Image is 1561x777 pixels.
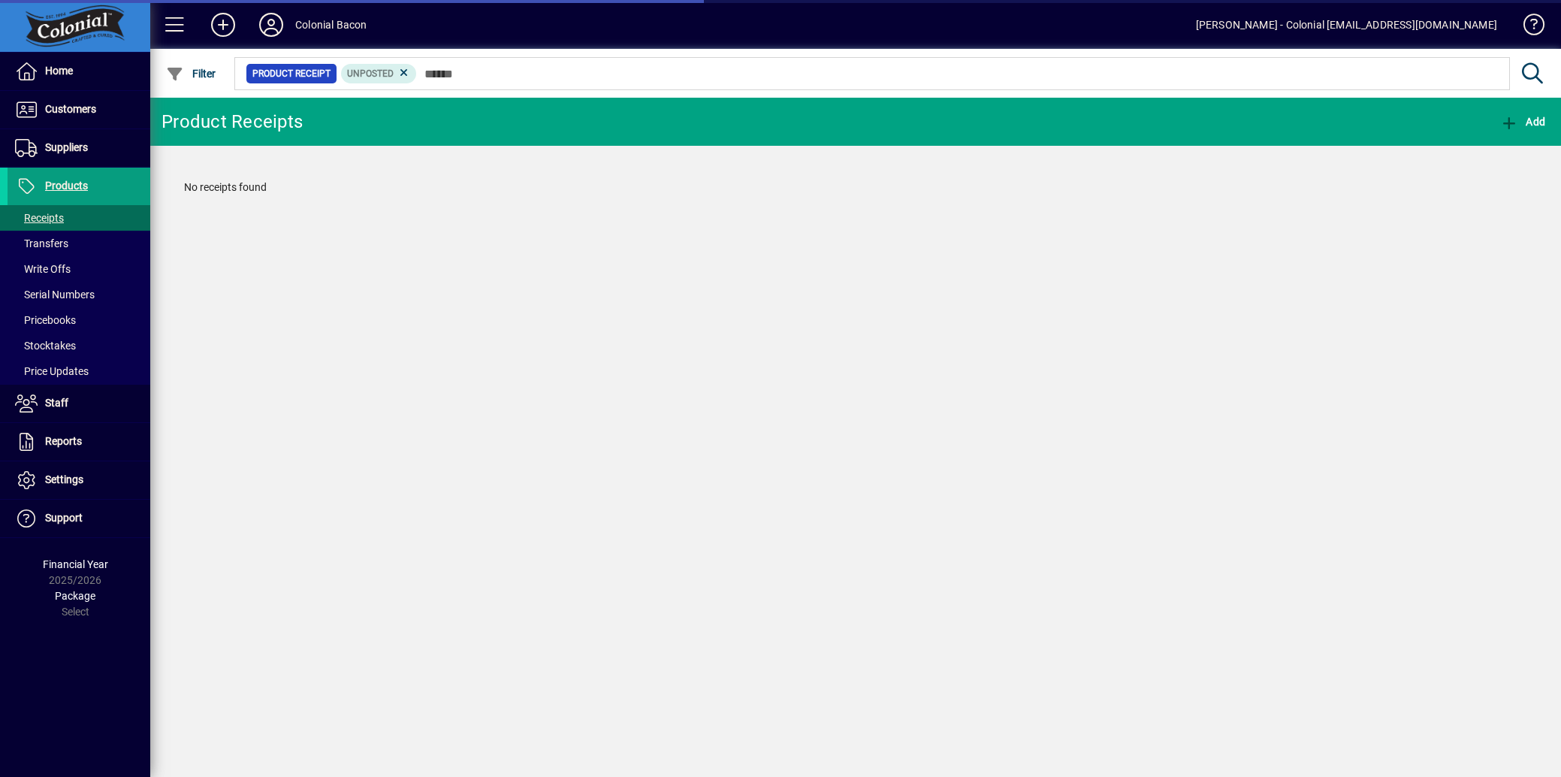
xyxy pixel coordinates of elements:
[8,385,150,422] a: Staff
[8,282,150,307] a: Serial Numbers
[162,110,303,134] div: Product Receipts
[8,256,150,282] a: Write Offs
[8,358,150,384] a: Price Updates
[169,165,1542,210] div: No receipts found
[15,237,68,249] span: Transfers
[15,314,76,326] span: Pricebooks
[1496,108,1549,135] button: Add
[166,68,216,80] span: Filter
[8,231,150,256] a: Transfers
[295,13,367,37] div: Colonial Bacon
[15,340,76,352] span: Stocktakes
[43,558,108,570] span: Financial Year
[8,91,150,128] a: Customers
[199,11,247,38] button: Add
[8,461,150,499] a: Settings
[15,212,64,224] span: Receipts
[347,68,394,79] span: Unposted
[8,333,150,358] a: Stocktakes
[8,307,150,333] a: Pricebooks
[45,180,88,192] span: Products
[252,66,331,81] span: Product Receipt
[15,365,89,377] span: Price Updates
[1500,116,1545,128] span: Add
[1512,3,1542,52] a: Knowledge Base
[45,103,96,115] span: Customers
[55,590,95,602] span: Package
[341,64,417,83] mat-chip: Product Movement Status: Unposted
[8,423,150,461] a: Reports
[1196,13,1497,37] div: [PERSON_NAME] - Colonial [EMAIL_ADDRESS][DOMAIN_NAME]
[8,53,150,90] a: Home
[247,11,295,38] button: Profile
[45,397,68,409] span: Staff
[45,435,82,447] span: Reports
[15,263,71,275] span: Write Offs
[8,129,150,167] a: Suppliers
[8,500,150,537] a: Support
[162,60,220,87] button: Filter
[8,205,150,231] a: Receipts
[45,141,88,153] span: Suppliers
[45,473,83,485] span: Settings
[45,512,83,524] span: Support
[15,289,95,301] span: Serial Numbers
[45,65,73,77] span: Home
